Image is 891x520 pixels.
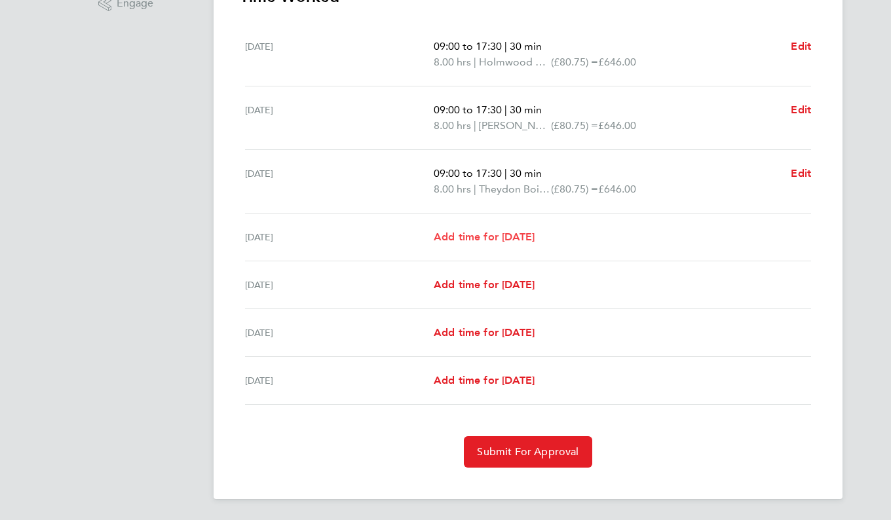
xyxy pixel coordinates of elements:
[245,229,434,245] div: [DATE]
[464,436,592,468] button: Submit For Approval
[598,119,636,132] span: £646.00
[551,183,598,195] span: (£80.75) =
[245,39,434,70] div: [DATE]
[245,325,434,341] div: [DATE]
[791,167,811,179] span: Edit
[479,118,551,134] span: [PERSON_NAME] 03-K556.06 E2 9200050276P
[434,278,535,291] span: Add time for [DATE]
[551,56,598,68] span: (£80.75) =
[479,54,551,70] span: Holmwood E2 03-K556.20-E2 9200107504P
[510,103,542,116] span: 30 min
[598,56,636,68] span: £646.00
[474,183,476,195] span: |
[474,119,476,132] span: |
[791,103,811,116] span: Edit
[434,183,471,195] span: 8.00 hrs
[434,326,535,339] span: Add time for [DATE]
[504,167,507,179] span: |
[434,167,502,179] span: 09:00 to 17:30
[479,181,551,197] span: Theydon Bois E2 03-K556.13-E2 9200107547P
[434,229,535,245] a: Add time for [DATE]
[434,277,535,293] a: Add time for [DATE]
[245,166,434,197] div: [DATE]
[510,40,542,52] span: 30 min
[504,40,507,52] span: |
[791,166,811,181] a: Edit
[791,40,811,52] span: Edit
[434,374,535,386] span: Add time for [DATE]
[245,102,434,134] div: [DATE]
[434,325,535,341] a: Add time for [DATE]
[551,119,598,132] span: (£80.75) =
[245,373,434,388] div: [DATE]
[434,103,502,116] span: 09:00 to 17:30
[434,373,535,388] a: Add time for [DATE]
[504,103,507,116] span: |
[598,183,636,195] span: £646.00
[434,56,471,68] span: 8.00 hrs
[510,167,542,179] span: 30 min
[434,119,471,132] span: 8.00 hrs
[791,102,811,118] a: Edit
[477,445,578,458] span: Submit For Approval
[791,39,811,54] a: Edit
[245,277,434,293] div: [DATE]
[434,40,502,52] span: 09:00 to 17:30
[434,231,535,243] span: Add time for [DATE]
[474,56,476,68] span: |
